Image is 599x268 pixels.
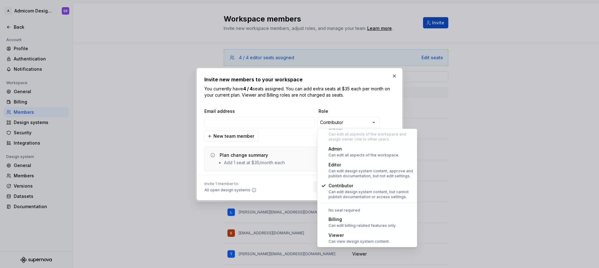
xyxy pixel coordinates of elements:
[329,132,413,142] div: Can edit all aspects of the workspace and assign owner role to other users.
[329,169,413,179] div: Can edit design system content, approve and publish documentation, but not edit settings.
[329,223,396,228] div: Can edit billing related features only.
[329,217,342,222] span: Billing
[329,162,341,167] span: Editor
[319,208,416,213] div: No seat required
[329,232,344,238] span: Viewer
[329,239,390,244] div: Can view design system content.
[329,146,342,151] span: Admin
[329,153,399,158] div: Can edit all aspects of the workspace.
[329,189,413,199] div: Can edit design system content, but cannot publish documentation or access settings.
[329,183,353,188] span: Contributor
